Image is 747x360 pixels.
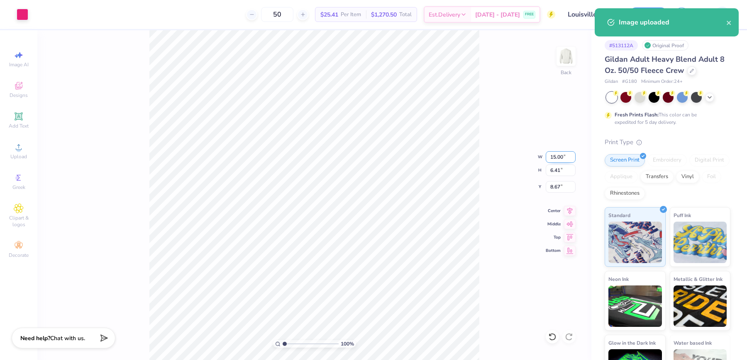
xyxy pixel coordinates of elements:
span: Standard [608,211,630,220]
input: – – [261,7,293,22]
div: Rhinestones [605,187,645,200]
div: Digital Print [689,154,730,167]
div: Print Type [605,138,730,147]
span: Image AI [9,61,29,68]
strong: Fresh Prints Flash: [615,111,659,118]
span: Add Text [9,123,29,129]
button: close [726,17,732,27]
span: Puff Ink [674,211,691,220]
span: Center [546,208,561,214]
span: Per Item [341,10,361,19]
span: Metallic & Glitter Ink [674,275,723,283]
strong: Need help? [20,334,50,342]
img: Standard [608,222,662,263]
span: Neon Ink [608,275,629,283]
div: Screen Print [605,154,645,167]
div: Foil [702,171,721,183]
span: Water based Ink [674,338,712,347]
span: Greek [12,184,25,191]
div: Image uploaded [619,17,726,27]
div: # 513112A [605,40,638,51]
span: Decorate [9,252,29,259]
div: Back [561,69,571,76]
span: $1,270.50 [371,10,397,19]
img: Puff Ink [674,222,727,263]
div: Transfers [640,171,674,183]
div: This color can be expedited for 5 day delivery. [615,111,717,126]
div: Embroidery [647,154,687,167]
span: Clipart & logos [4,215,33,228]
span: Est. Delivery [429,10,460,19]
input: Untitled Design [561,6,622,23]
span: [DATE] - [DATE] [475,10,520,19]
span: Minimum Order: 24 + [641,78,683,85]
img: Metallic & Glitter Ink [674,285,727,327]
div: Applique [605,171,638,183]
span: Upload [10,153,27,160]
span: Glow in the Dark Ink [608,338,656,347]
span: Top [546,234,561,240]
img: Back [558,48,574,65]
div: Original Proof [642,40,688,51]
span: # G180 [622,78,637,85]
span: 100 % [341,340,354,348]
span: Bottom [546,248,561,254]
span: Gildan [605,78,618,85]
span: Total [399,10,412,19]
span: Chat with us. [50,334,85,342]
span: Middle [546,221,561,227]
span: Gildan Adult Heavy Blend Adult 8 Oz. 50/50 Fleece Crew [605,54,725,75]
span: $25.41 [320,10,338,19]
span: Designs [10,92,28,99]
img: Neon Ink [608,285,662,327]
span: FREE [525,12,534,17]
div: Vinyl [676,171,699,183]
